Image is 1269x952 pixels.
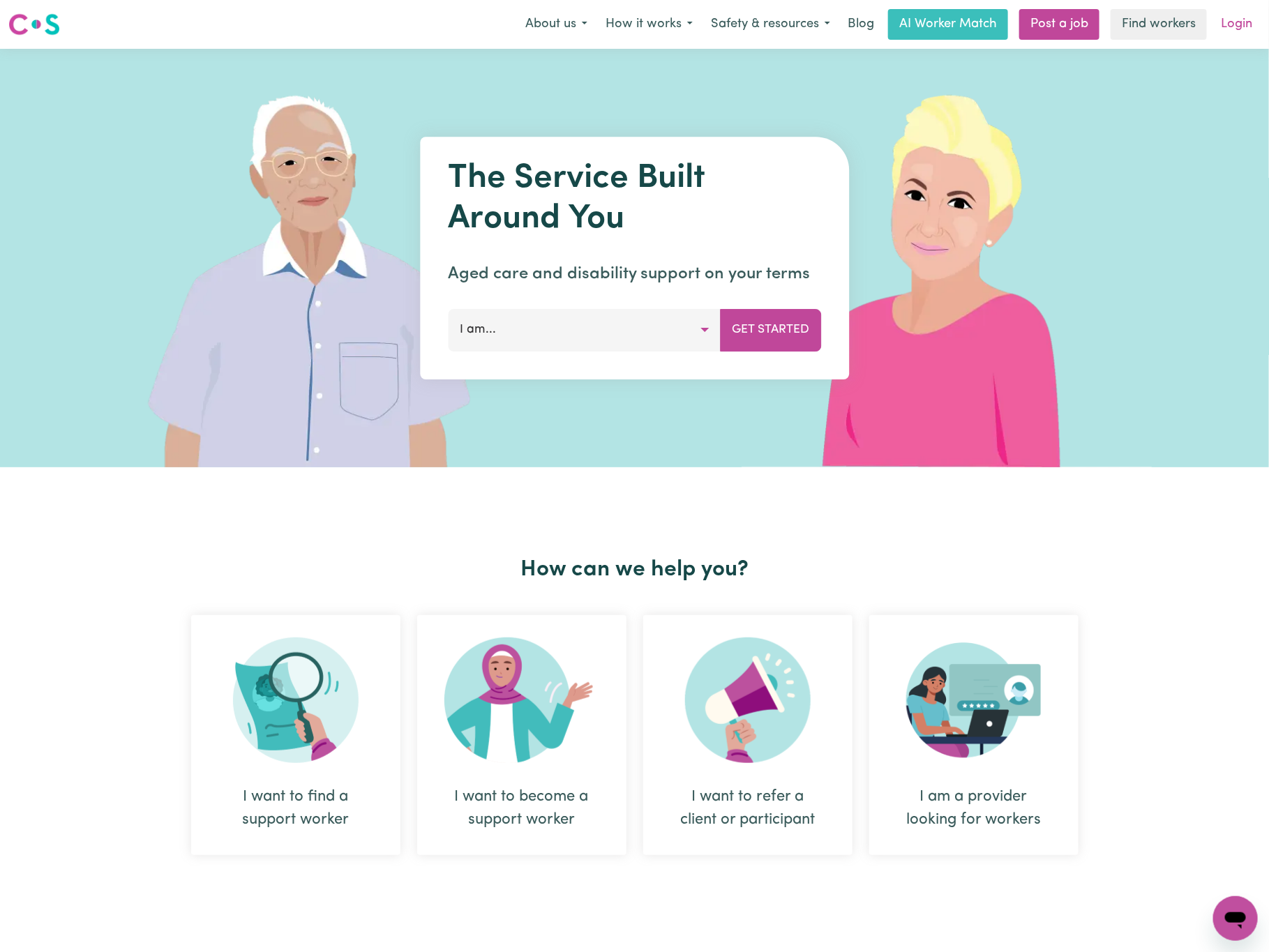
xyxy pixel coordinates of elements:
div: I want to become a support worker [417,615,626,855]
iframe: Button to launch messaging window [1213,896,1258,941]
a: Careseekers logo [8,8,60,40]
button: Safety & resources [702,10,839,39]
div: I want to find a support worker [191,615,400,855]
div: I want to refer a client or participant [677,785,819,831]
button: Get Started [720,309,821,351]
a: Find workers [1111,9,1207,40]
a: Blog [839,9,883,40]
div: I want to refer a client or participant [643,615,853,855]
h1: The Service Built Around You [448,159,821,239]
p: Aged care and disability support on your terms [448,262,821,287]
div: I want to become a support worker [451,785,593,831]
button: I am... [448,309,721,351]
a: Post a job [1019,9,1099,40]
div: I want to find a support worker [225,785,367,831]
button: How it works [596,10,702,39]
img: Careseekers logo [8,12,60,37]
img: Refer [685,637,811,763]
div: I am a provider looking for workers [903,785,1045,831]
h2: How can we help you? [183,557,1087,583]
img: Become Worker [444,637,599,763]
img: Provider [906,637,1042,763]
a: Login [1212,9,1261,40]
div: I am a provider looking for workers [869,615,1079,855]
a: AI Worker Match [888,9,1008,40]
img: Search [233,637,359,763]
button: About us [516,10,596,39]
